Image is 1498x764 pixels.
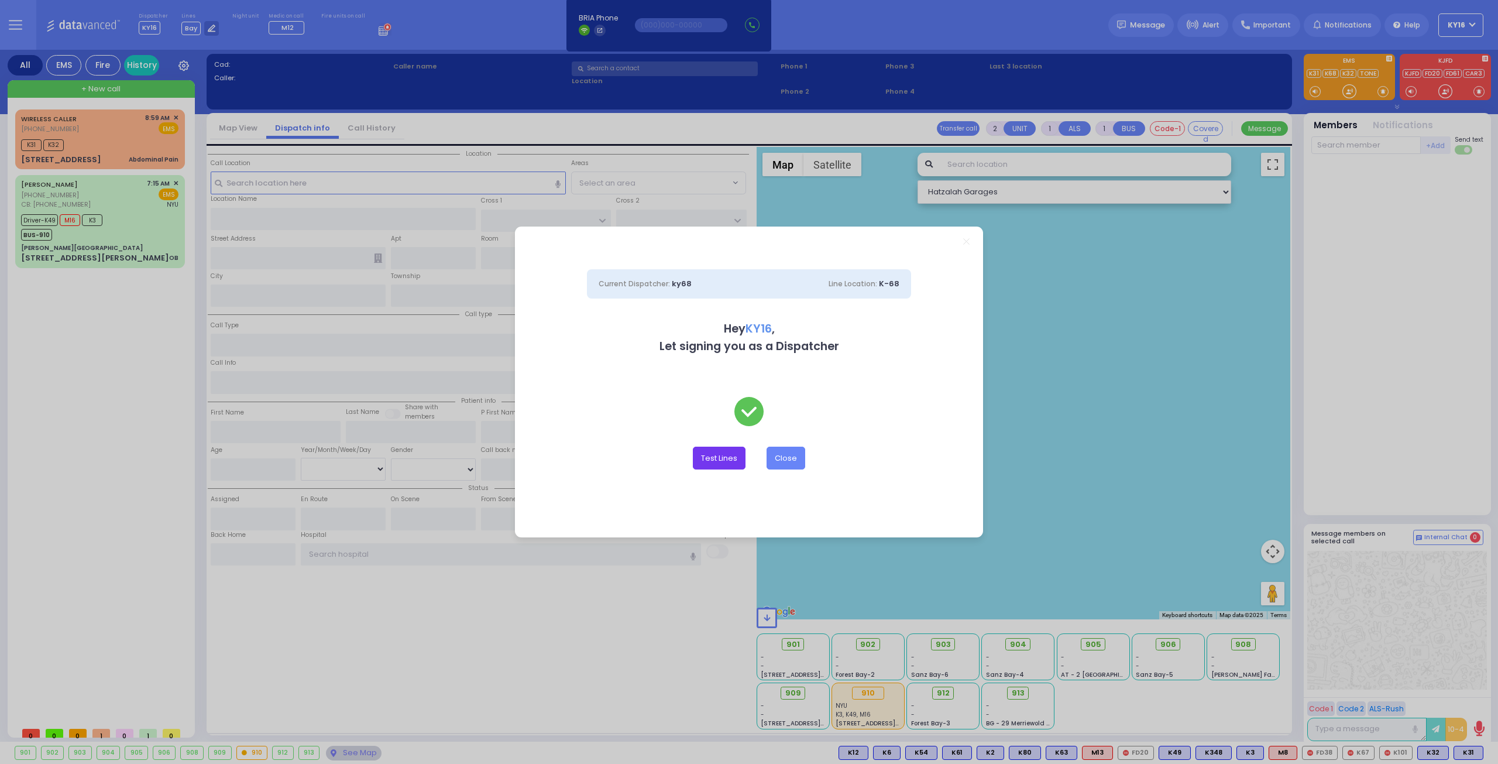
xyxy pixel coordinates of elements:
b: Let signing you as a Dispatcher [659,338,839,354]
button: Test Lines [693,447,745,469]
button: Close [767,447,805,469]
b: Hey , [724,321,775,337]
span: K-68 [879,278,899,289]
a: Close [963,238,970,245]
span: Current Dispatcher: [599,279,670,289]
span: Line Location: [829,279,877,289]
img: check-green.svg [734,397,764,426]
span: KY16 [745,321,772,337]
span: ky68 [672,278,692,289]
